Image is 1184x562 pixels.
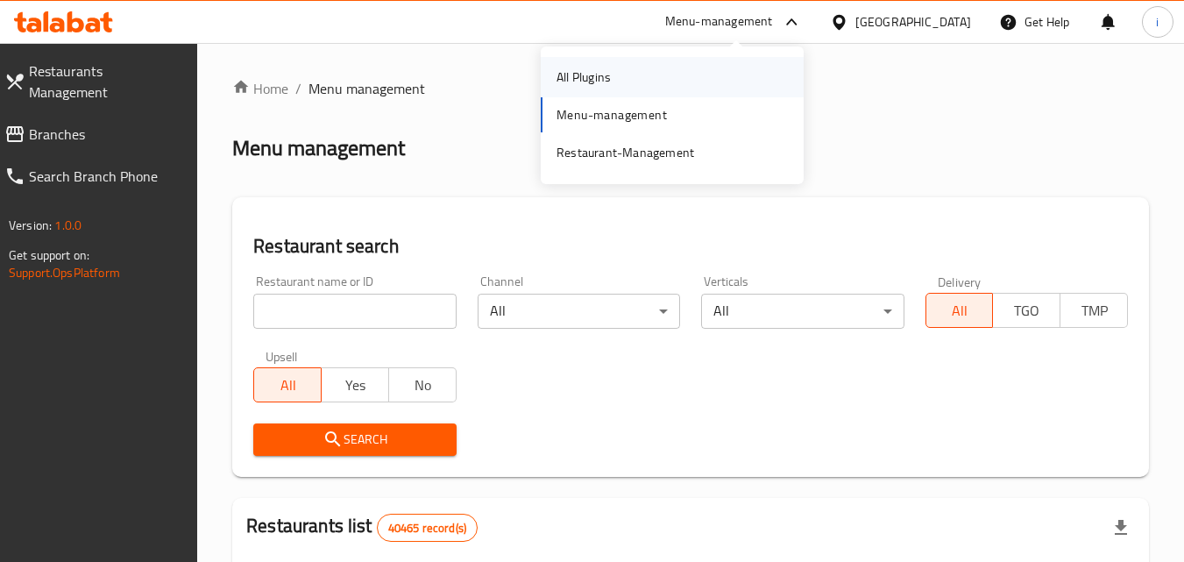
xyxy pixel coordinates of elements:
[253,423,456,456] button: Search
[478,294,680,329] div: All
[557,68,611,87] div: All Plugins
[938,275,982,288] label: Delivery
[29,166,184,187] span: Search Branch Phone
[992,293,1060,328] button: TGO
[253,294,456,329] input: Search for restaurant name or ID..
[665,11,773,32] div: Menu-management
[232,78,1149,99] nav: breadcrumb
[9,261,120,284] a: Support.OpsPlatform
[232,78,288,99] a: Home
[253,233,1128,260] h2: Restaurant search
[557,143,694,162] div: Restaurant-Management
[267,429,442,451] span: Search
[1067,298,1121,324] span: TMP
[54,214,82,237] span: 1.0.0
[29,60,184,103] span: Restaurants Management
[396,373,450,398] span: No
[261,373,315,398] span: All
[9,214,52,237] span: Version:
[1000,298,1053,324] span: TGO
[29,124,184,145] span: Branches
[266,350,298,362] label: Upsell
[1156,12,1159,32] span: i
[9,244,89,267] span: Get support on:
[378,520,477,537] span: 40465 record(s)
[308,78,425,99] span: Menu management
[855,12,971,32] div: [GEOGRAPHIC_DATA]
[1060,293,1128,328] button: TMP
[246,513,478,542] h2: Restaurants list
[295,78,301,99] li: /
[253,367,322,402] button: All
[232,134,405,162] h2: Menu management
[1100,507,1142,549] div: Export file
[329,373,382,398] span: Yes
[388,367,457,402] button: No
[377,514,478,542] div: Total records count
[321,367,389,402] button: Yes
[701,294,904,329] div: All
[933,298,987,324] span: All
[925,293,994,328] button: All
